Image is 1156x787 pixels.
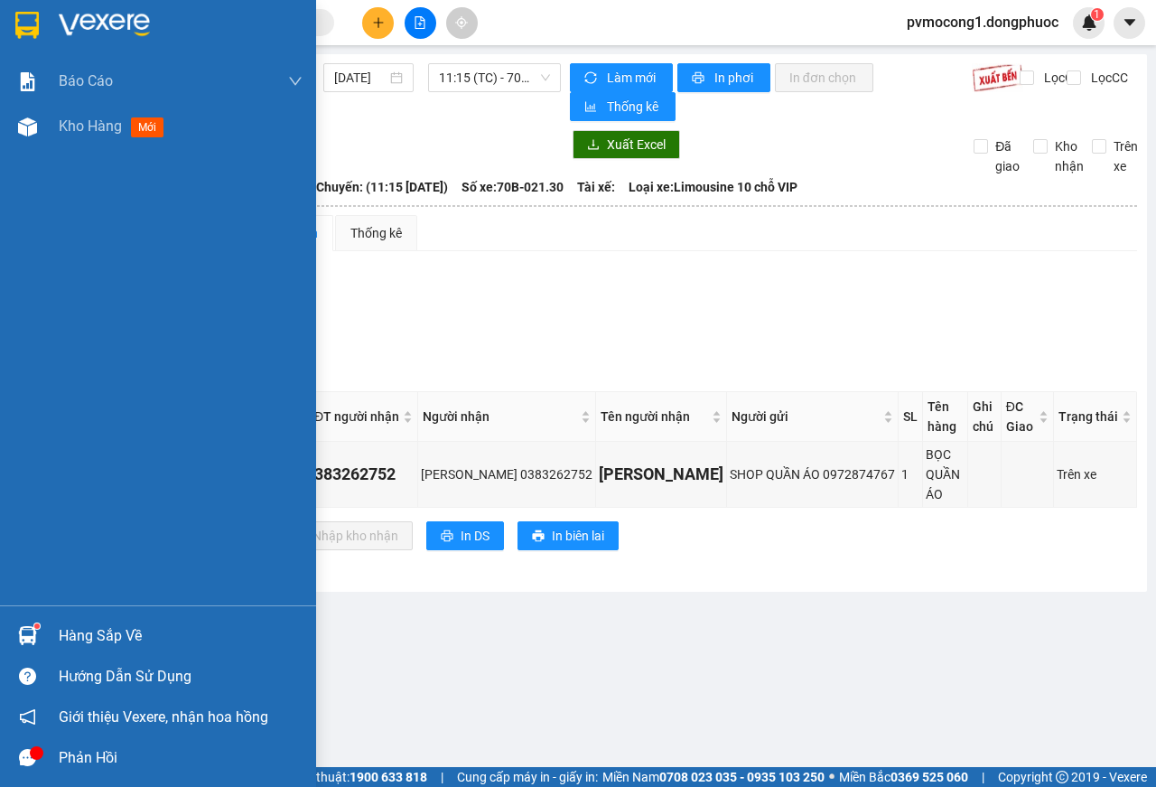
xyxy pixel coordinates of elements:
td: 0383262752 [303,442,418,508]
span: Kho hàng [59,117,122,135]
span: download [587,138,600,153]
span: printer [532,529,545,544]
span: In phơi [714,68,756,88]
span: file-add [414,16,426,29]
div: BỌC QUẦN ÁO [926,445,965,504]
span: | [982,767,984,787]
span: | [441,767,443,787]
button: aim [446,7,478,39]
span: Xuất Excel [607,135,666,155]
sup: 1 [34,623,40,629]
span: Lọc CC [1084,68,1131,88]
span: aim [455,16,468,29]
span: printer [692,71,707,86]
div: 1 [901,464,919,484]
span: Miền Bắc [839,767,968,787]
span: plus [372,16,385,29]
span: SĐT người nhận [307,407,399,426]
span: Làm mới [607,68,658,88]
span: Miền Nam [602,767,825,787]
th: SL [899,392,923,442]
button: printerIn biên lai [517,521,619,550]
button: In đơn chọn [775,63,873,92]
button: file-add [405,7,436,39]
td: LINH ĐAN [596,442,727,508]
img: 9k= [972,63,1023,92]
span: Loại xe: Limousine 10 chỗ VIP [629,177,797,197]
strong: 0369 525 060 [890,770,968,784]
strong: 0708 023 035 - 0935 103 250 [659,770,825,784]
span: In DS [461,526,489,546]
div: 0383262752 [305,462,415,487]
span: down [288,74,303,89]
div: Hàng sắp về [59,623,303,650]
span: Kho nhận [1048,136,1091,176]
button: plus [362,7,394,39]
span: pvmocong1.dongphuoc [892,11,1073,33]
span: bar-chart [584,100,600,115]
span: Giới thiệu Vexere, nhận hoa hồng [59,706,268,728]
span: Lọc CR [1037,68,1084,88]
span: Thống kê [607,97,661,117]
span: Chuyến: (11:15 [DATE]) [316,177,448,197]
span: Người gửi [732,407,880,426]
div: SHOP QUẦN ÁO 0972874767 [730,464,895,484]
th: Tên hàng [923,392,968,442]
div: Trên xe [1057,464,1133,484]
div: [PERSON_NAME] [599,462,723,487]
span: Báo cáo [59,70,113,92]
span: Số xe: 70B-021.30 [461,177,564,197]
button: bar-chartThống kê [570,92,676,121]
img: warehouse-icon [18,626,37,645]
button: printerIn DS [426,521,504,550]
button: caret-down [1114,7,1145,39]
button: downloadXuất Excel [573,130,680,159]
span: copyright [1056,771,1068,783]
span: Tên người nhận [601,407,708,426]
span: Cung cấp máy in - giấy in: [457,767,598,787]
span: message [19,749,36,766]
div: Phản hồi [59,745,303,772]
div: [PERSON_NAME] 0383262752 [421,464,592,484]
span: ĐC Giao [1006,397,1035,436]
img: logo-vxr [15,12,39,39]
span: mới [131,117,163,137]
input: 15/09/2025 [334,68,387,88]
span: notification [19,708,36,726]
strong: 1900 633 818 [350,770,427,784]
button: printerIn phơi [677,63,770,92]
span: question-circle [19,668,36,685]
span: Trên xe [1106,136,1145,176]
button: syncLàm mới [570,63,673,92]
img: solution-icon [18,72,37,91]
span: Người nhận [423,407,577,426]
div: Hướng dẫn sử dụng [59,663,303,690]
span: Hỗ trợ kỹ thuật: [263,767,427,787]
span: 1 [1094,8,1100,21]
span: ⚪️ [829,773,834,781]
span: Tài xế: [577,177,615,197]
th: Ghi chú [968,392,1001,442]
span: Đã giao [988,136,1027,176]
sup: 1 [1091,8,1104,21]
button: downloadNhập kho nhận [278,521,413,550]
span: sync [584,71,600,86]
div: Thống kê [350,223,402,243]
span: caret-down [1122,14,1138,31]
img: icon-new-feature [1081,14,1097,31]
span: 11:15 (TC) - 70B-021.30 [439,64,549,91]
span: In biên lai [552,526,604,546]
span: printer [441,529,453,544]
img: warehouse-icon [18,117,37,136]
span: Trạng thái [1058,407,1118,426]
